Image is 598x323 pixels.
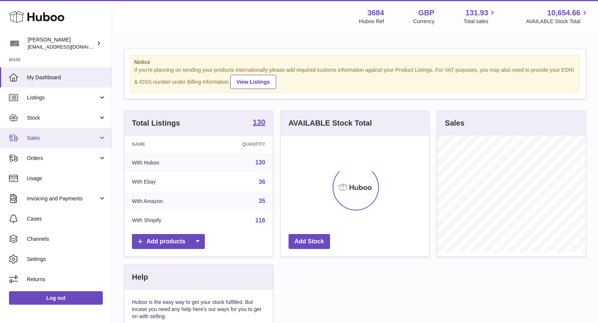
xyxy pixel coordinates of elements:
h3: Sales [445,118,464,128]
span: Channels [27,236,106,243]
a: Add Stock [289,234,330,249]
a: 130 [255,159,265,166]
span: 131.93 [465,8,488,18]
a: 130 [253,119,265,127]
span: Orders [27,155,98,162]
td: With Shopify [124,211,206,230]
td: With Amazon [124,191,206,211]
span: Sales [27,135,98,142]
h3: Total Listings [132,118,180,128]
a: View Listings [230,75,276,89]
a: 10,654.66 AVAILABLE Stock Total [526,8,589,25]
a: 116 [255,217,265,224]
strong: GBP [418,8,434,18]
a: 35 [259,198,265,204]
p: Huboo is the easy way to get your stock fulfilled. But incase you need any help here's our ways f... [132,299,265,320]
span: My Dashboard [27,74,106,81]
span: Stock [27,114,98,121]
img: theinternationalventure@gmail.com [9,38,20,49]
a: Add products [132,234,205,249]
a: 131.93 Total sales [463,8,497,25]
div: Currency [413,18,435,25]
div: Huboo Ref [359,18,384,25]
a: Log out [9,291,103,305]
th: Quantity [206,136,273,153]
span: Settings [27,256,106,263]
span: Listings [27,94,98,101]
h3: AVAILABLE Stock Total [289,118,372,128]
span: Total sales [463,18,497,25]
td: With Ebay [124,172,206,192]
div: If you're planning on sending your products internationally please add required customs informati... [134,67,576,89]
td: With Huboo [124,153,206,172]
th: Name [124,136,206,153]
span: Cases [27,215,106,222]
span: Invoicing and Payments [27,195,98,202]
a: 36 [259,179,265,185]
span: AVAILABLE Stock Total [526,18,589,25]
strong: 3684 [367,8,384,18]
h3: Help [132,272,148,282]
span: Returns [27,276,106,283]
span: 10,654.66 [547,8,580,18]
div: [PERSON_NAME] [28,36,95,50]
strong: 130 [253,119,265,126]
span: Usage [27,175,106,182]
span: [EMAIL_ADDRESS][DOMAIN_NAME] [28,44,110,50]
strong: Notice [134,59,576,66]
